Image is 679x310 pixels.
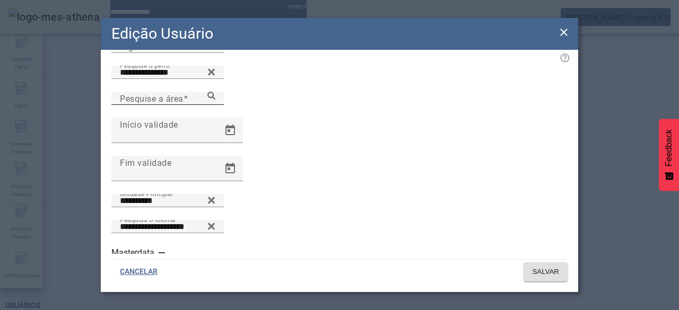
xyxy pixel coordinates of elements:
button: Open calendar [217,118,243,143]
mat-label: Início validade [120,119,178,129]
mat-label: Digite o email [120,41,175,51]
span: CANCELAR [120,267,158,277]
mat-label: Pesquise o perfil [120,61,170,69]
h2: Edição Usuário [111,22,213,45]
input: Number [120,92,215,105]
mat-label: Pesquise a área [120,93,184,103]
mat-label: Pesquisa o idioma [120,216,176,223]
input: Number [120,66,215,79]
button: SALVAR [524,262,568,281]
button: Open calendar [217,156,243,181]
label: Masterdata [111,246,156,259]
span: Feedback [664,129,674,166]
input: Number [120,220,215,233]
mat-label: Unidade Principal [120,190,172,197]
button: Feedback - Mostrar pesquisa [659,119,679,191]
input: Number [120,194,215,207]
span: SALVAR [532,267,559,277]
mat-label: Fim validade [120,157,171,167]
button: CANCELAR [111,262,166,281]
